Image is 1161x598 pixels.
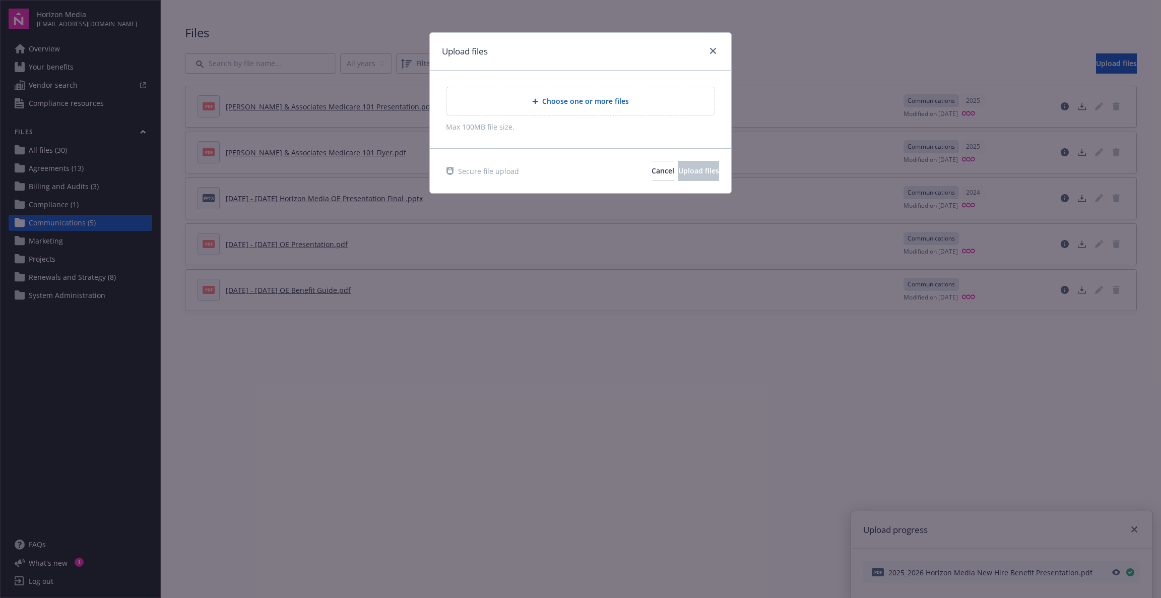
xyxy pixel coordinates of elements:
[446,87,715,115] div: Choose one or more files
[678,161,719,181] button: Upload files
[678,166,719,175] span: Upload files
[652,161,674,181] button: Cancel
[442,45,488,58] h1: Upload files
[652,166,674,175] span: Cancel
[707,45,719,57] a: close
[458,166,519,176] span: Secure file upload
[542,96,629,106] span: Choose one or more files
[446,122,715,132] span: Max 100MB file size.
